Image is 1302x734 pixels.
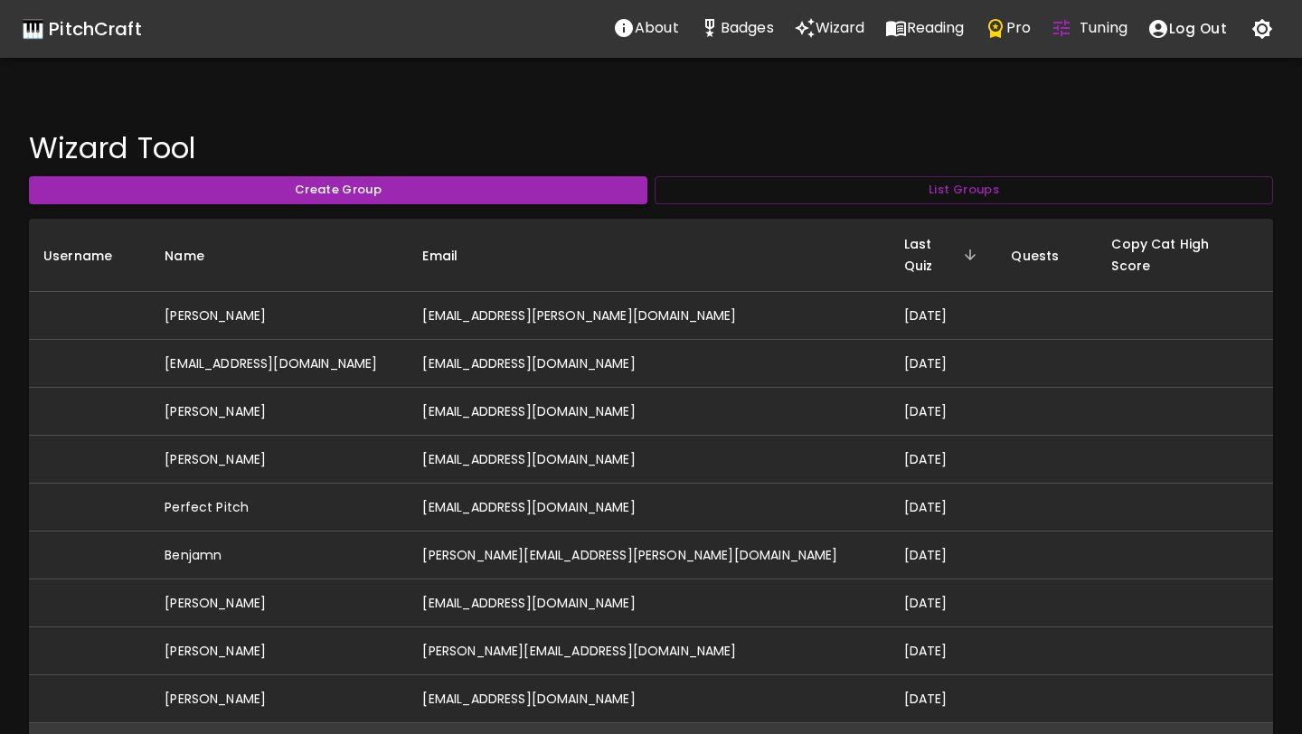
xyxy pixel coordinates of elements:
[408,340,889,388] td: [EMAIL_ADDRESS][DOMAIN_NAME]
[655,176,1273,204] button: List Groups
[890,484,997,532] td: [DATE]
[875,10,975,46] button: Reading
[1041,10,1137,48] a: Tuning Quiz
[22,14,142,43] a: 🎹 PitchCraft
[422,245,481,267] span: Email
[150,675,408,723] td: [PERSON_NAME]
[890,532,997,579] td: [DATE]
[150,627,408,675] td: [PERSON_NAME]
[165,245,228,267] span: Name
[890,388,997,436] td: [DATE]
[907,17,965,39] p: Reading
[408,436,889,484] td: [EMAIL_ADDRESS][DOMAIN_NAME]
[150,292,408,340] td: [PERSON_NAME]
[150,579,408,627] td: [PERSON_NAME]
[875,10,975,48] a: Reading
[635,17,679,39] p: About
[408,627,889,675] td: [PERSON_NAME][EMAIL_ADDRESS][DOMAIN_NAME]
[408,292,889,340] td: [EMAIL_ADDRESS][PERSON_NAME][DOMAIN_NAME]
[408,579,889,627] td: [EMAIL_ADDRESS][DOMAIN_NAME]
[890,579,997,627] td: [DATE]
[784,10,875,46] button: Wizard
[1111,233,1259,277] span: Copy Cat High Score
[150,388,408,436] td: [PERSON_NAME]
[408,675,889,723] td: [EMAIL_ADDRESS][DOMAIN_NAME]
[150,484,408,532] td: Perfect Pitch
[1011,245,1082,267] span: Quests
[408,484,889,532] td: [EMAIL_ADDRESS][DOMAIN_NAME]
[816,17,865,39] p: Wizard
[43,245,136,267] span: Username
[975,10,1041,46] button: Pro
[721,17,774,39] p: Badges
[603,10,689,46] button: About
[1080,17,1127,39] p: Tuning
[603,10,689,48] a: About
[890,436,997,484] td: [DATE]
[890,340,997,388] td: [DATE]
[408,532,889,579] td: [PERSON_NAME][EMAIL_ADDRESS][PERSON_NAME][DOMAIN_NAME]
[1137,10,1237,48] button: account of current user
[890,292,997,340] td: [DATE]
[150,436,408,484] td: [PERSON_NAME]
[689,10,784,48] a: Stats
[1006,17,1031,39] p: Pro
[150,340,408,388] td: [EMAIL_ADDRESS][DOMAIN_NAME]
[1041,10,1137,46] button: Tuning Quiz
[784,10,875,48] a: Wizard
[890,675,997,723] td: [DATE]
[29,176,647,204] button: Create Group
[29,130,1273,166] h4: Wizard Tool
[975,10,1041,48] a: Pro
[150,532,408,579] td: Benjamn
[408,388,889,436] td: [EMAIL_ADDRESS][DOMAIN_NAME]
[904,233,983,277] span: Last Quiz
[689,10,784,46] button: Stats
[890,627,997,675] td: [DATE]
